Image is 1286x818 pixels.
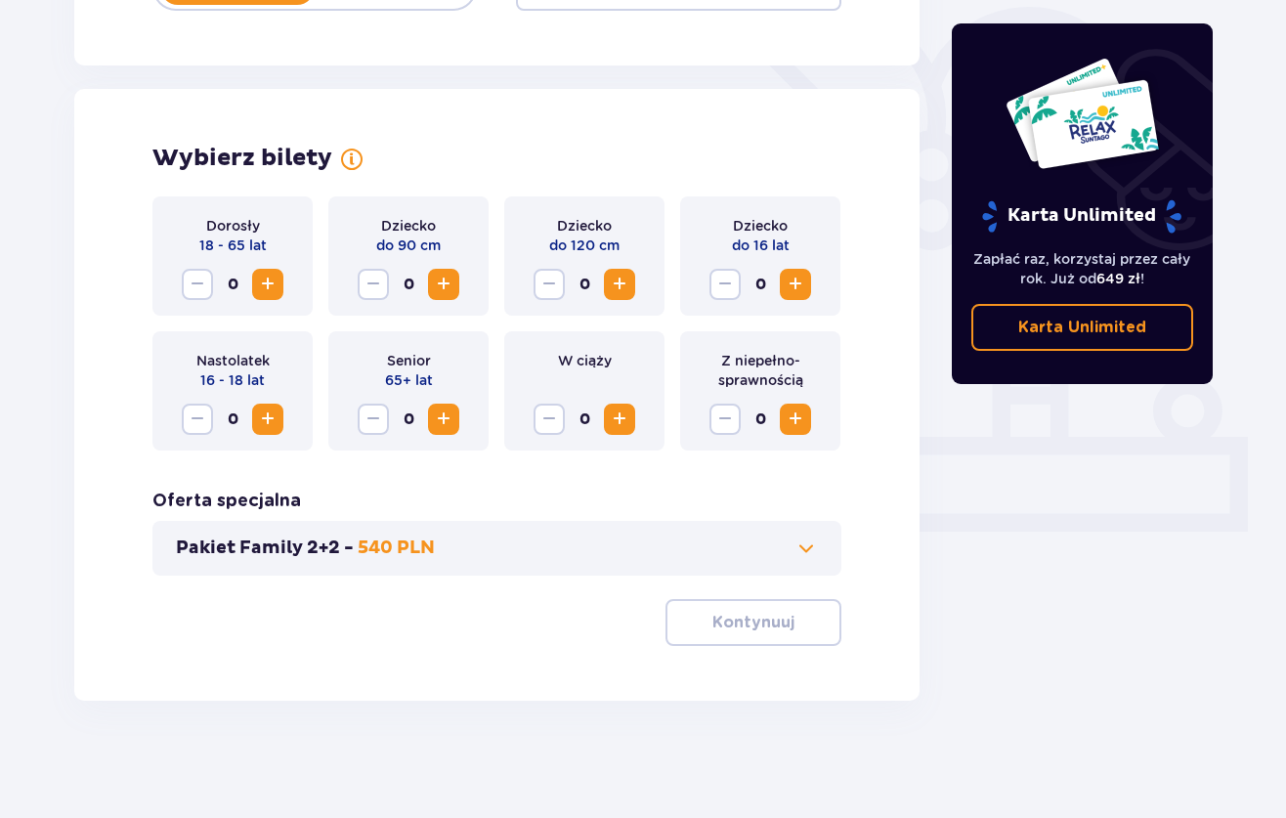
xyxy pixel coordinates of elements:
[534,404,565,435] button: Zmniejsz
[733,216,788,236] p: Dziecko
[393,404,424,435] span: 0
[176,537,818,560] button: Pakiet Family 2+2 -540 PLN
[385,370,433,390] p: 65+ lat
[971,304,1194,351] a: Karta Unlimited
[152,144,332,173] h2: Wybierz bilety
[182,404,213,435] button: Zmniejsz
[569,404,600,435] span: 0
[387,351,431,370] p: Senior
[182,269,213,300] button: Zmniejsz
[428,269,459,300] button: Zwiększ
[971,249,1194,288] p: Zapłać raz, korzystaj przez cały rok. Już od !
[709,404,741,435] button: Zmniejsz
[604,269,635,300] button: Zwiększ
[252,404,283,435] button: Zwiększ
[780,404,811,435] button: Zwiększ
[569,269,600,300] span: 0
[558,351,612,370] p: W ciąży
[1096,271,1140,286] span: 649 zł
[709,269,741,300] button: Zmniejsz
[549,236,620,255] p: do 120 cm
[534,269,565,300] button: Zmniejsz
[712,612,794,633] p: Kontynuuj
[217,269,248,300] span: 0
[393,269,424,300] span: 0
[217,404,248,435] span: 0
[1018,317,1146,338] p: Karta Unlimited
[604,404,635,435] button: Zwiększ
[196,351,270,370] p: Nastolatek
[696,351,825,390] p: Z niepełno­sprawnością
[428,404,459,435] button: Zwiększ
[358,404,389,435] button: Zmniejsz
[665,599,841,646] button: Kontynuuj
[732,236,790,255] p: do 16 lat
[200,370,265,390] p: 16 - 18 lat
[557,216,612,236] p: Dziecko
[376,236,441,255] p: do 90 cm
[252,269,283,300] button: Zwiększ
[358,537,435,560] p: 540 PLN
[176,537,354,560] p: Pakiet Family 2+2 -
[199,236,267,255] p: 18 - 65 lat
[206,216,260,236] p: Dorosły
[745,404,776,435] span: 0
[381,216,436,236] p: Dziecko
[980,199,1183,234] p: Karta Unlimited
[745,269,776,300] span: 0
[1005,57,1160,170] img: Dwie karty całoroczne do Suntago z napisem 'UNLIMITED RELAX', na białym tle z tropikalnymi liśćmi...
[780,269,811,300] button: Zwiększ
[358,269,389,300] button: Zmniejsz
[152,490,301,513] h3: Oferta specjalna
